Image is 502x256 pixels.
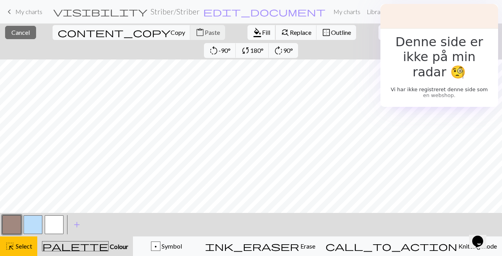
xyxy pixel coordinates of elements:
[53,6,147,17] span: visibility
[389,87,490,98] p: Vi har ikke registreret denne side som en webshop.
[326,241,457,252] span: call_to_action
[378,25,439,40] button: Flip Horizontal
[37,236,133,256] button: Colour
[11,29,30,36] span: Cancel
[280,27,290,38] span: find_replace
[457,242,497,250] span: Knitting mode
[299,242,315,250] span: Erase
[364,4,389,20] a: Library
[469,225,494,248] iframe: chat widget
[262,29,270,36] span: Fill
[274,45,283,56] span: rotate_right
[209,45,218,56] span: rotate_left
[283,47,293,54] span: 90°
[218,47,231,54] span: -90°
[236,43,269,58] button: 180°
[269,43,298,58] button: 90°
[5,6,14,17] span: keyboard_arrow_left
[203,6,326,17] span: edit_document
[316,25,356,40] button: Outline
[15,242,32,250] span: Select
[389,34,490,79] h2: Denne side er ikke på min radar 🧐
[320,236,502,256] button: Knitting mode
[290,29,311,36] span: Replace
[171,29,185,36] span: Copy
[109,243,128,250] span: Colour
[5,241,15,252] span: highlight_alt
[275,25,317,40] button: Replace
[322,27,331,38] span: border_outer
[5,26,36,39] button: Cancel
[331,29,351,36] span: Outline
[151,7,200,16] h2: Striber / Striber
[53,25,191,40] button: Copy
[5,5,42,18] a: My charts
[42,241,108,252] span: palette
[253,27,262,38] span: format_color_fill
[241,45,250,56] span: sync
[250,47,264,54] span: 180°
[151,242,160,251] div: p
[15,8,42,15] span: My charts
[205,241,299,252] span: ink_eraser
[160,242,182,250] span: Symbol
[247,25,276,40] button: Fill
[200,236,320,256] button: Erase
[58,27,171,38] span: content_copy
[204,43,236,58] button: -90°
[330,4,364,20] a: My charts
[133,236,200,256] button: p Symbol
[72,219,82,230] span: add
